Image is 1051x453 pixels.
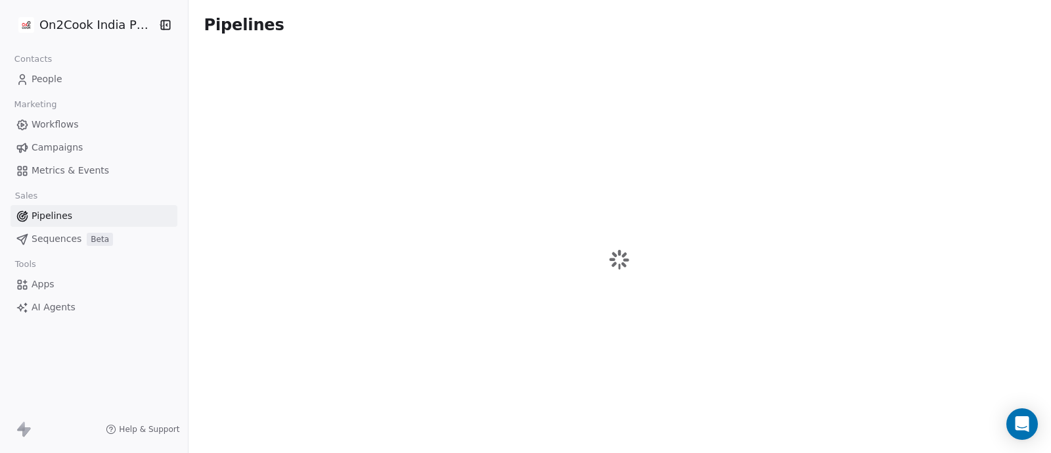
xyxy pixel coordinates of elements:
[11,274,177,295] a: Apps
[11,160,177,181] a: Metrics & Events
[119,424,179,435] span: Help & Support
[11,137,177,158] a: Campaigns
[32,118,79,131] span: Workflows
[11,205,177,227] a: Pipelines
[11,68,177,90] a: People
[32,300,76,314] span: AI Agents
[39,16,154,34] span: On2Cook India Pvt. Ltd.
[106,424,179,435] a: Help & Support
[32,277,55,291] span: Apps
[11,297,177,318] a: AI Agents
[32,141,83,155] span: Campaigns
[11,114,177,135] a: Workflows
[204,16,284,34] span: Pipelines
[32,72,62,86] span: People
[18,17,34,33] img: on2cook%20logo-04%20copy.jpg
[16,14,148,36] button: On2Cook India Pvt. Ltd.
[32,209,72,223] span: Pipelines
[9,95,62,114] span: Marketing
[9,49,58,69] span: Contacts
[87,233,113,246] span: Beta
[32,164,109,178] span: Metrics & Events
[11,228,177,250] a: SequencesBeta
[9,186,43,206] span: Sales
[1006,408,1038,440] div: Open Intercom Messenger
[9,254,41,274] span: Tools
[32,232,81,246] span: Sequences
